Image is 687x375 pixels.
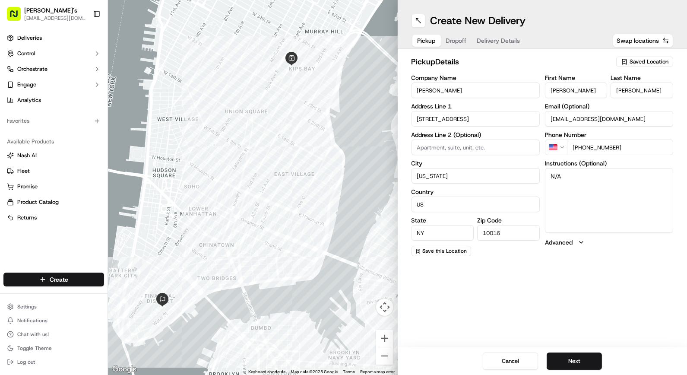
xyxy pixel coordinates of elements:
[3,356,104,368] button: Log out
[431,14,526,28] h1: Create New Delivery
[9,126,22,140] img: Angelique Valdez
[76,157,94,164] span: [DATE]
[72,134,75,141] span: •
[22,56,155,65] input: Got a question? Start typing here...
[3,315,104,327] button: Notifications
[483,353,538,370] button: Cancel
[18,83,34,98] img: 1738778727109-b901c2ba-d612-49f7-a14d-d897ce62d23f
[412,56,611,68] h2: pickup Details
[361,369,395,374] a: Report a map error
[412,189,540,195] label: Country
[17,158,24,165] img: 1736555255976-a54dd68f-1ca7-489b-9aae-adbdc363a1c4
[9,35,157,48] p: Welcome 👋
[39,91,119,98] div: We're available if you need us!
[412,197,540,212] input: Enter country
[3,195,104,209] button: Product Catalog
[27,134,70,141] span: [PERSON_NAME]
[545,168,673,233] textarea: N/A
[3,149,104,162] button: Nash AI
[39,83,142,91] div: Start new chat
[249,369,286,375] button: Keyboard shortcuts
[3,211,104,225] button: Returns
[376,299,393,316] button: Map camera controls
[17,331,49,338] span: Chat with us!
[3,328,104,340] button: Chat with us!
[412,168,540,184] input: Enter city
[76,134,94,141] span: [DATE]
[134,111,157,121] button: See all
[17,50,35,57] span: Control
[611,75,673,81] label: Last Name
[545,111,673,127] input: Enter email address
[412,75,540,81] label: Company Name
[545,83,608,98] input: Enter first name
[7,167,101,175] a: Fleet
[9,149,22,163] img: Liam S.
[17,134,24,141] img: 1736555255976-a54dd68f-1ca7-489b-9aae-adbdc363a1c4
[24,15,86,22] button: [EMAIL_ADDRESS][DOMAIN_NAME]
[630,58,668,66] span: Saved Location
[3,273,104,286] button: Create
[27,157,70,164] span: [PERSON_NAME]
[545,75,608,81] label: First Name
[7,183,101,191] a: Promise
[412,217,474,223] label: State
[3,135,104,149] div: Available Products
[17,183,38,191] span: Promise
[477,217,540,223] label: Zip Code
[3,3,89,24] button: [PERSON_NAME]'s[EMAIL_ADDRESS][DOMAIN_NAME]
[418,36,436,45] span: Pickup
[412,132,540,138] label: Address Line 2 (Optional)
[17,96,41,104] span: Analytics
[567,140,673,155] input: Enter phone number
[3,301,104,313] button: Settings
[616,56,673,68] button: Saved Location
[17,359,35,365] span: Log out
[412,160,540,166] label: City
[412,246,471,256] button: Save this Location
[545,238,573,247] label: Advanced
[17,152,37,159] span: Nash AI
[3,31,104,45] a: Deliveries
[412,111,540,127] input: Enter address
[3,342,104,354] button: Toggle Theme
[17,214,37,222] span: Returns
[412,103,540,109] label: Address Line 1
[17,65,47,73] span: Orchestrate
[24,6,77,15] button: [PERSON_NAME]'s
[3,114,104,128] div: Favorites
[611,83,673,98] input: Enter last name
[17,81,36,89] span: Engage
[70,190,142,205] a: 💻API Documentation
[110,364,139,375] a: Open this area in Google Maps (opens a new window)
[477,225,540,241] input: Enter zip code
[9,112,58,119] div: Past conversations
[3,164,104,178] button: Fleet
[3,62,104,76] button: Orchestrate
[17,167,30,175] span: Fleet
[147,85,157,95] button: Start new chat
[9,83,24,98] img: 1736555255976-a54dd68f-1ca7-489b-9aae-adbdc363a1c4
[376,347,393,365] button: Zoom out
[82,193,139,202] span: API Documentation
[3,78,104,92] button: Engage
[446,36,467,45] span: Dropoff
[7,214,101,222] a: Returns
[17,303,37,310] span: Settings
[9,9,26,26] img: Nash
[376,330,393,347] button: Zoom in
[545,103,673,109] label: Email (Optional)
[17,198,59,206] span: Product Catalog
[5,190,70,205] a: 📗Knowledge Base
[545,160,673,166] label: Instructions (Optional)
[617,36,659,45] span: Swap locations
[545,132,673,138] label: Phone Number
[17,34,42,42] span: Deliveries
[61,214,104,221] a: Powered byPylon
[412,83,540,98] input: Enter company name
[17,317,47,324] span: Notifications
[72,157,75,164] span: •
[50,275,68,284] span: Create
[73,194,80,201] div: 💻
